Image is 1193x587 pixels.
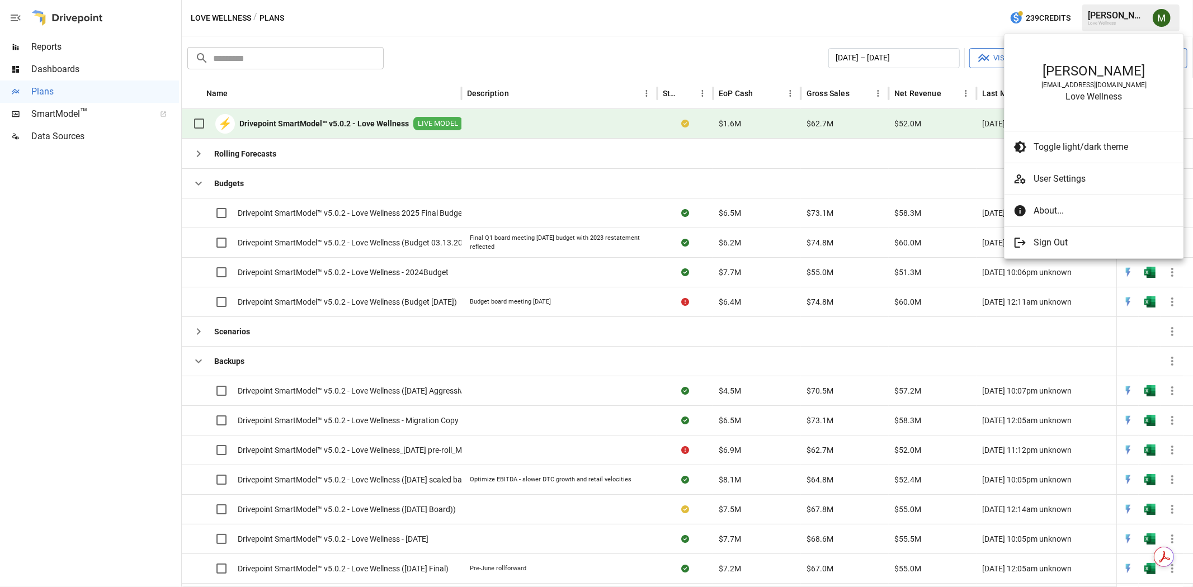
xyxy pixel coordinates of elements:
[1034,140,1175,154] span: Toggle light/dark theme
[1016,63,1172,79] div: [PERSON_NAME]
[1016,81,1172,89] div: [EMAIL_ADDRESS][DOMAIN_NAME]
[1034,236,1175,249] span: Sign Out
[1034,204,1175,217] span: About...
[1034,172,1175,186] span: User Settings
[1016,91,1172,102] div: Love Wellness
